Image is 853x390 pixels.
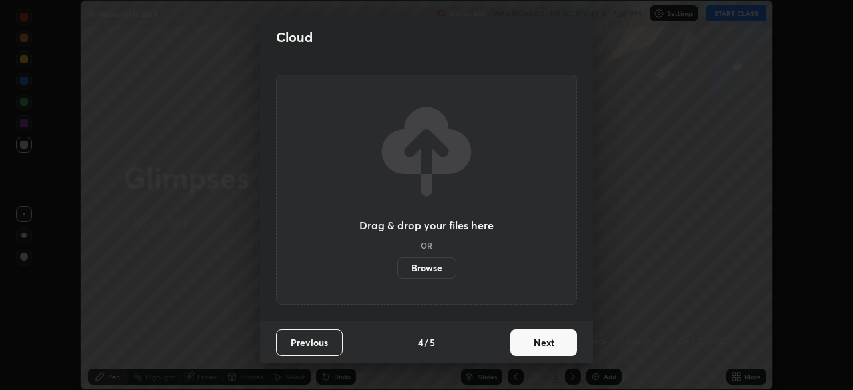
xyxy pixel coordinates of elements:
[421,241,432,249] h5: OR
[425,335,428,349] h4: /
[276,329,343,356] button: Previous
[276,29,313,46] h2: Cloud
[418,335,423,349] h4: 4
[430,335,435,349] h4: 5
[510,329,577,356] button: Next
[359,220,494,231] h3: Drag & drop your files here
